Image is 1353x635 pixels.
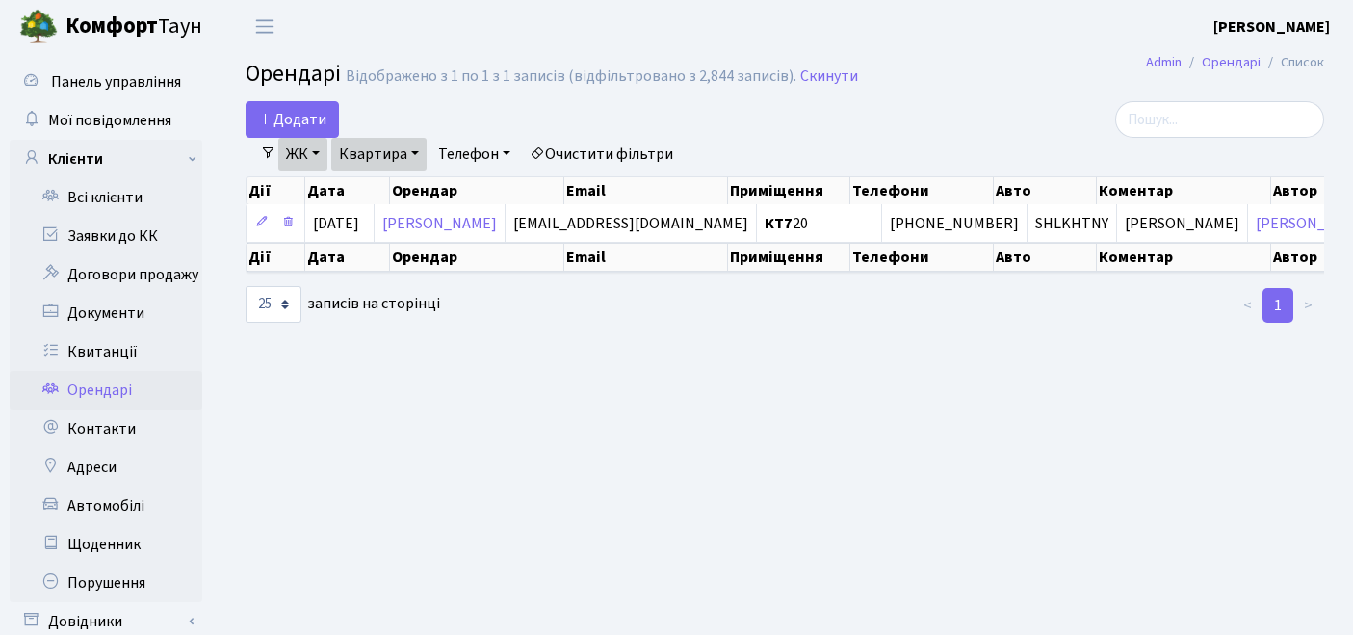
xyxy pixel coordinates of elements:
[247,243,305,272] th: Дії
[10,525,202,564] a: Щоденник
[1213,16,1330,38] b: [PERSON_NAME]
[564,177,729,204] th: Email
[10,564,202,602] a: Порушення
[564,243,729,272] th: Email
[1261,52,1324,73] li: Список
[10,332,202,371] a: Квитанції
[65,11,158,41] b: Комфорт
[1262,288,1293,323] a: 1
[246,57,341,91] span: Орендарі
[1125,213,1239,234] span: [PERSON_NAME]
[800,67,858,86] a: Скинути
[382,213,497,234] a: [PERSON_NAME]
[246,286,440,323] label: записів на сторінці
[850,243,995,272] th: Телефони
[765,216,873,231] span: 20
[258,109,326,130] span: Додати
[10,178,202,217] a: Всі клієнти
[1035,216,1108,231] span: SHLKHTNY
[1202,52,1261,72] a: Орендарі
[994,243,1097,272] th: Авто
[1097,243,1271,272] th: Коментар
[994,177,1097,204] th: Авто
[850,177,995,204] th: Телефони
[890,216,1019,231] span: [PHONE_NUMBER]
[313,213,359,234] span: [DATE]
[10,448,202,487] a: Адреси
[728,177,849,204] th: Приміщення
[305,177,390,204] th: Дата
[10,101,202,140] a: Мої повідомлення
[10,410,202,448] a: Контакти
[10,255,202,294] a: Договори продажу
[10,217,202,255] a: Заявки до КК
[278,138,327,171] a: ЖК
[331,138,427,171] a: Квартира
[10,371,202,410] a: Орендарі
[19,8,58,46] img: logo.png
[10,63,202,101] a: Панель управління
[241,11,289,42] button: Переключити навігацію
[346,67,796,86] div: Відображено з 1 по 1 з 1 записів (відфільтровано з 2,844 записів).
[305,243,390,272] th: Дата
[10,140,202,178] a: Клієнти
[1115,101,1324,138] input: Пошук...
[10,294,202,332] a: Документи
[390,243,564,272] th: Орендар
[390,177,564,204] th: Орендар
[430,138,518,171] a: Телефон
[1117,42,1353,83] nav: breadcrumb
[728,243,849,272] th: Приміщення
[246,286,301,323] select: записів на сторінці
[522,138,681,171] a: Очистити фільтри
[48,110,171,131] span: Мої повідомлення
[247,177,305,204] th: Дії
[765,213,793,234] b: КТ7
[1213,15,1330,39] a: [PERSON_NAME]
[513,213,748,234] span: [EMAIL_ADDRESS][DOMAIN_NAME]
[246,101,339,138] a: Додати
[10,487,202,525] a: Автомобілі
[1097,177,1271,204] th: Коментар
[65,11,202,43] span: Таун
[1146,52,1182,72] a: Admin
[51,71,181,93] span: Панель управління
